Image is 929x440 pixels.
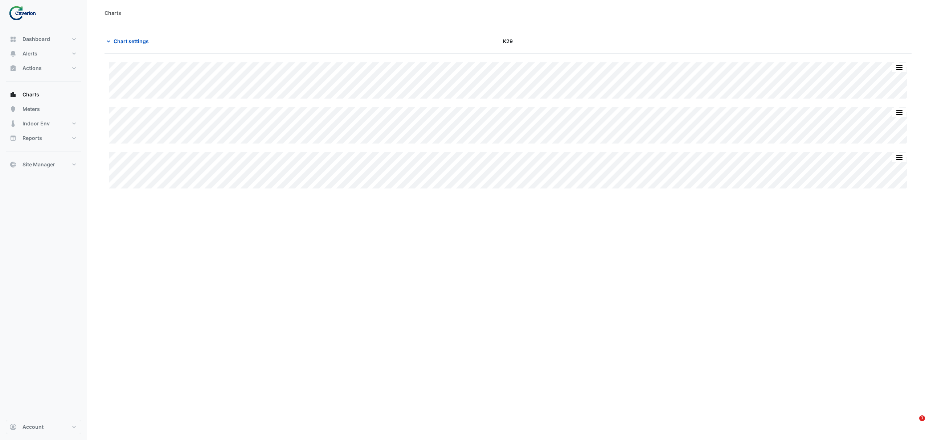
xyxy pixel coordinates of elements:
span: K29 [503,37,513,45]
button: Alerts [6,46,81,61]
span: Indoor Env [22,120,50,127]
button: Reports [6,131,81,145]
iframe: Intercom live chat [904,415,922,433]
div: Charts [105,9,121,17]
app-icon: Alerts [9,50,17,57]
button: Site Manager [6,157,81,172]
button: Indoor Env [6,116,81,131]
span: Charts [22,91,39,98]
span: 1 [919,415,925,421]
span: Alerts [22,50,37,57]
span: Account [22,423,44,431]
app-icon: Dashboard [9,36,17,43]
span: Dashboard [22,36,50,43]
button: More Options [892,63,907,72]
button: Account [6,420,81,434]
button: More Options [892,153,907,162]
app-icon: Indoor Env [9,120,17,127]
app-icon: Site Manager [9,161,17,168]
span: Chart settings [114,37,149,45]
button: Meters [6,102,81,116]
button: Chart settings [105,35,154,47]
span: Actions [22,65,42,72]
button: Dashboard [6,32,81,46]
span: Reports [22,134,42,142]
span: Meters [22,105,40,113]
span: Site Manager [22,161,55,168]
button: Actions [6,61,81,75]
app-icon: Charts [9,91,17,98]
button: More Options [892,108,907,117]
app-icon: Actions [9,65,17,72]
app-icon: Meters [9,105,17,113]
button: Charts [6,87,81,102]
img: Company Logo [9,6,41,20]
app-icon: Reports [9,134,17,142]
